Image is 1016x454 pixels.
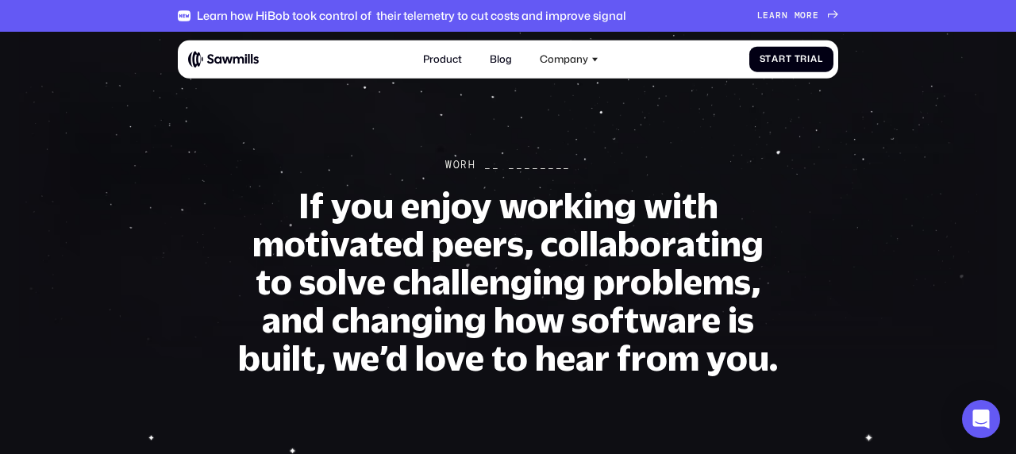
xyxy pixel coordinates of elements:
[757,10,764,21] span: L
[763,10,769,21] span: e
[769,10,775,21] span: a
[775,10,782,21] span: r
[786,54,792,64] span: t
[749,46,833,72] a: StartTrial
[810,54,818,64] span: a
[795,10,801,21] span: m
[813,10,819,21] span: e
[807,54,810,64] span: i
[962,400,1000,438] div: Open Intercom Messenger
[238,187,778,377] h1: If you enjoy working with motivated peers, collaborating to solve challenging problems, and chang...
[772,54,779,64] span: a
[757,10,838,21] a: Learnmore
[760,54,766,64] span: S
[197,9,626,22] div: Learn how HiBob took control of their telemetry to cut costs and improve signal
[765,54,772,64] span: t
[800,54,807,64] span: r
[415,45,469,73] a: Product
[540,53,588,65] div: Company
[482,45,519,73] a: Blog
[533,45,606,73] div: Company
[800,10,806,21] span: o
[818,54,823,64] span: l
[445,159,571,171] div: WorH __ ________
[779,54,786,64] span: r
[782,10,788,21] span: n
[795,54,801,64] span: T
[806,10,813,21] span: r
